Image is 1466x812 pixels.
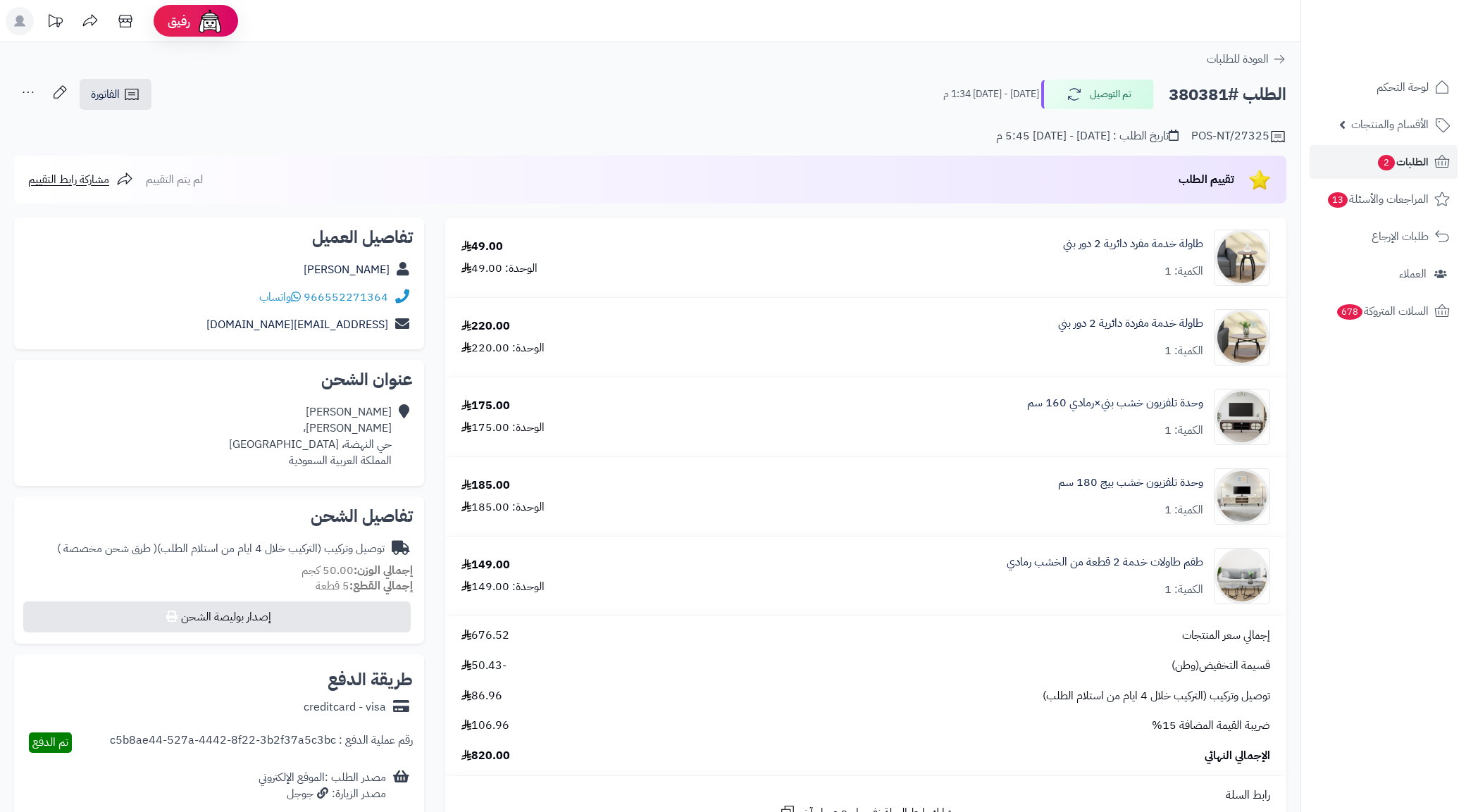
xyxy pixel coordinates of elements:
small: 50.00 كجم [302,562,413,579]
span: السلات المتروكة [1336,301,1429,321]
span: 676.52 [461,627,509,644]
div: الكمية: 1 [1164,263,1203,280]
a: العملاء [1310,257,1458,291]
span: 106.96 [461,718,509,734]
a: [EMAIL_ADDRESS][DOMAIN_NAME] [206,316,388,333]
h2: تفاصيل العميل [25,229,413,246]
div: الكمية: 1 [1164,582,1203,598]
div: POS-NT/27325 [1191,128,1286,145]
span: تقييم الطلب [1179,171,1234,188]
span: لم يتم التقييم [146,171,203,188]
a: تحديثات المنصة [37,7,73,39]
img: 1750492481-220601011451-90x90.jpg [1215,389,1269,445]
a: المراجعات والأسئلة13 [1310,182,1458,216]
a: [PERSON_NAME] [304,261,390,278]
button: إصدار بوليصة الشحن [23,601,411,632]
span: المراجعات والأسئلة [1327,189,1429,209]
h2: عنوان الشحن [25,371,413,388]
img: 1750071020-1-90x90.jpg [1215,230,1269,286]
div: الكمية: 1 [1164,423,1203,439]
small: [DATE] - [DATE] 1:34 م [943,87,1039,101]
div: الكمية: 1 [1164,343,1203,359]
span: قسيمة التخفيض(وطن) [1172,658,1270,674]
span: 820.00 [461,748,510,764]
span: 86.96 [461,688,502,704]
a: وحدة تلفزيون خشب بني×رمادي 160 سم [1027,395,1203,411]
a: طلبات الإرجاع [1310,220,1458,254]
a: لوحة التحكم [1310,70,1458,104]
div: رقم عملية الدفع : c5b8ae44-527a-4442-8f22-3b2f37a5c3bc [110,732,413,753]
span: طلبات الإرجاع [1372,227,1429,246]
a: العودة للطلبات [1207,51,1286,68]
a: الفاتورة [80,79,151,110]
a: 966552271364 [304,289,388,306]
span: العودة للطلبات [1207,51,1269,68]
span: 13 [1328,192,1348,208]
a: وحدة تلفزيون خشب بيج 180 سم [1058,475,1203,491]
div: 49.00 [461,239,503,255]
div: 220.00 [461,318,510,335]
img: 1750155904-1-90x90.jpg [1215,309,1269,366]
div: الوحدة: 149.00 [461,579,545,595]
div: الكمية: 1 [1164,502,1203,518]
h2: طريقة الدفع [328,671,413,688]
img: 1750501109-220601011472-90x90.jpg [1215,468,1269,525]
a: طاولة خدمة مفرد دائرية 2 دور بني [1063,236,1203,252]
span: لوحة التحكم [1377,77,1429,97]
button: تم التوصيل [1041,80,1154,109]
div: الوحدة: 185.00 [461,499,545,516]
div: 175.00 [461,398,510,414]
div: مصدر الزيارة: جوجل [259,786,386,802]
span: تم الدفع [32,734,68,751]
div: 149.00 [461,557,510,573]
div: رابط السلة [451,787,1281,804]
span: الإجمالي النهائي [1205,748,1270,764]
span: العملاء [1399,264,1427,284]
div: 185.00 [461,477,510,494]
h2: الطلب #380381 [1169,80,1286,109]
span: مشاركة رابط التقييم [28,171,109,188]
span: رفيق [168,13,190,30]
span: -50.43 [461,658,507,674]
span: توصيل وتركيب (التركيب خلال 4 ايام من استلام الطلب) [1043,688,1270,704]
div: [PERSON_NAME] [PERSON_NAME]، حي النهضة، [GEOGRAPHIC_DATA] المملكة العربية السعودية [229,404,392,468]
div: creditcard - visa [304,699,386,716]
img: 1752911431-1-90x90.jpg [1215,548,1269,604]
div: توصيل وتركيب (التركيب خلال 4 ايام من استلام الطلب) [57,541,385,557]
span: 678 [1337,304,1362,320]
a: واتساب [259,289,301,306]
span: إجمالي سعر المنتجات [1182,627,1270,644]
strong: إجمالي القطع: [349,577,413,594]
span: الأقسام والمنتجات [1351,115,1429,135]
a: السلات المتروكة678 [1310,294,1458,328]
img: logo-2.png [1370,39,1453,69]
span: الطلبات [1377,152,1429,172]
img: ai-face.png [196,7,224,35]
div: الوحدة: 49.00 [461,261,538,277]
span: ضريبة القيمة المضافة 15% [1152,718,1270,734]
div: مصدر الطلب :الموقع الإلكتروني [259,770,386,802]
span: الفاتورة [91,86,120,103]
a: طاولة خدمة مفردة دائرية 2 دور بني [1058,316,1203,332]
div: الوحدة: 220.00 [461,340,545,356]
a: مشاركة رابط التقييم [28,171,133,188]
div: الوحدة: 175.00 [461,420,545,436]
a: الطلبات2 [1310,145,1458,179]
small: 5 قطعة [316,577,413,594]
span: 2 [1378,155,1395,170]
a: طقم طاولات خدمة 2 قطعة من الخشب رمادي [1007,554,1203,570]
h2: تفاصيل الشحن [25,508,413,525]
strong: إجمالي الوزن: [354,562,413,579]
div: تاريخ الطلب : [DATE] - [DATE] 5:45 م [996,128,1179,144]
span: ( طرق شحن مخصصة ) [57,540,157,557]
